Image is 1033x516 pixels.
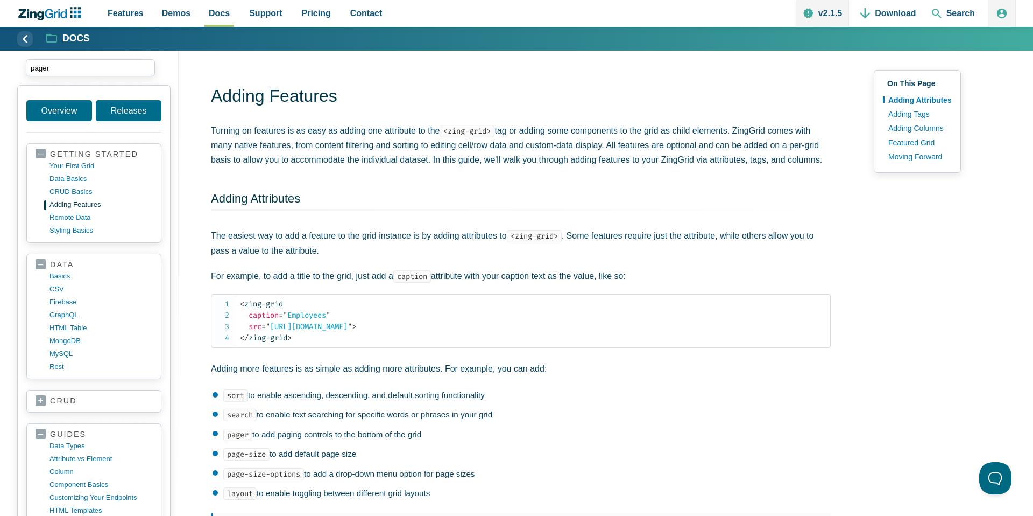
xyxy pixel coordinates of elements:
span: > [352,322,356,331]
span: Features [108,6,144,20]
a: your first grid [49,159,152,172]
span: zing-grid [240,333,287,343]
span: " [348,322,352,331]
a: MongoDB [49,334,152,347]
span: Support [249,6,282,20]
a: Attribute vs Element [49,452,152,465]
span: < [240,299,244,309]
li: to enable toggling between different grid layouts [213,487,831,500]
a: Overview [26,100,92,121]
code: sort [223,389,248,402]
span: > [287,333,292,343]
p: For example, to add a title to the grid, just add a attribute with your caption text as the value... [211,269,831,283]
a: Releases [96,100,161,121]
span: = [279,311,283,320]
a: remote data [49,211,152,224]
span: zing-grid [240,299,283,309]
span: Employees [279,311,330,320]
span: Demos [162,6,190,20]
li: to add a drop-down menu option for page sizes [213,468,831,480]
p: Turning on features is as easy as adding one attribute to the tag or adding some components to th... [211,123,831,168]
span: [URL][DOMAIN_NAME] [261,322,352,331]
span: = [261,322,266,331]
span: " [326,311,330,320]
code: layout [223,487,257,500]
span: </ [240,333,249,343]
code: <zing-grid> [440,125,494,137]
code: pager [223,429,252,441]
a: Moving Forward [883,150,952,164]
a: Adding Attributes [883,93,952,107]
span: src [249,322,261,331]
a: column [49,465,152,478]
a: GraphQL [49,309,152,322]
li: to add paging controls to the bottom of the grid [213,428,831,441]
span: Pricing [302,6,331,20]
a: Featured Grid [883,136,952,150]
a: basics [49,270,152,283]
input: search input [26,59,155,76]
a: firebase [49,296,152,309]
span: " [266,322,270,331]
h1: Adding Features [211,85,831,109]
a: Adding Attributes [211,192,300,205]
li: to enable text searching for specific words or phrases in your grid [213,408,831,421]
code: page-size-options [223,468,304,480]
a: data [36,260,152,270]
a: ZingChart Logo. Click to return to the homepage [17,7,87,20]
a: CSV [49,283,152,296]
a: getting started [36,149,152,159]
span: Contact [350,6,383,20]
a: CRUD basics [49,185,152,198]
a: crud [36,396,152,407]
span: " [283,311,287,320]
a: Adding Columns [883,121,952,135]
a: HTML table [49,322,152,334]
a: styling basics [49,224,152,237]
a: MySQL [49,347,152,360]
li: to add default page size [213,448,831,461]
a: data basics [49,172,152,185]
a: Adding Tags [883,107,952,121]
a: rest [49,360,152,373]
p: Adding more features is as simple as adding more attributes. For example, you can add: [211,361,831,376]
li: to enable ascending, descending, and default sorting functionality [213,389,831,402]
iframe: Toggle Customer Support [979,462,1011,494]
a: data types [49,440,152,452]
a: component basics [49,478,152,491]
strong: Docs [62,34,90,44]
span: Docs [209,6,230,20]
code: search [223,409,257,421]
a: guides [36,429,152,440]
p: The easiest way to add a feature to the grid instance is by adding attributes to . Some features ... [211,228,831,257]
code: caption [393,270,431,283]
a: adding features [49,198,152,211]
code: page-size [223,448,270,461]
a: Docs [47,32,90,45]
span: caption [249,311,279,320]
a: customizing your endpoints [49,491,152,504]
code: <zing-grid> [507,230,562,242]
